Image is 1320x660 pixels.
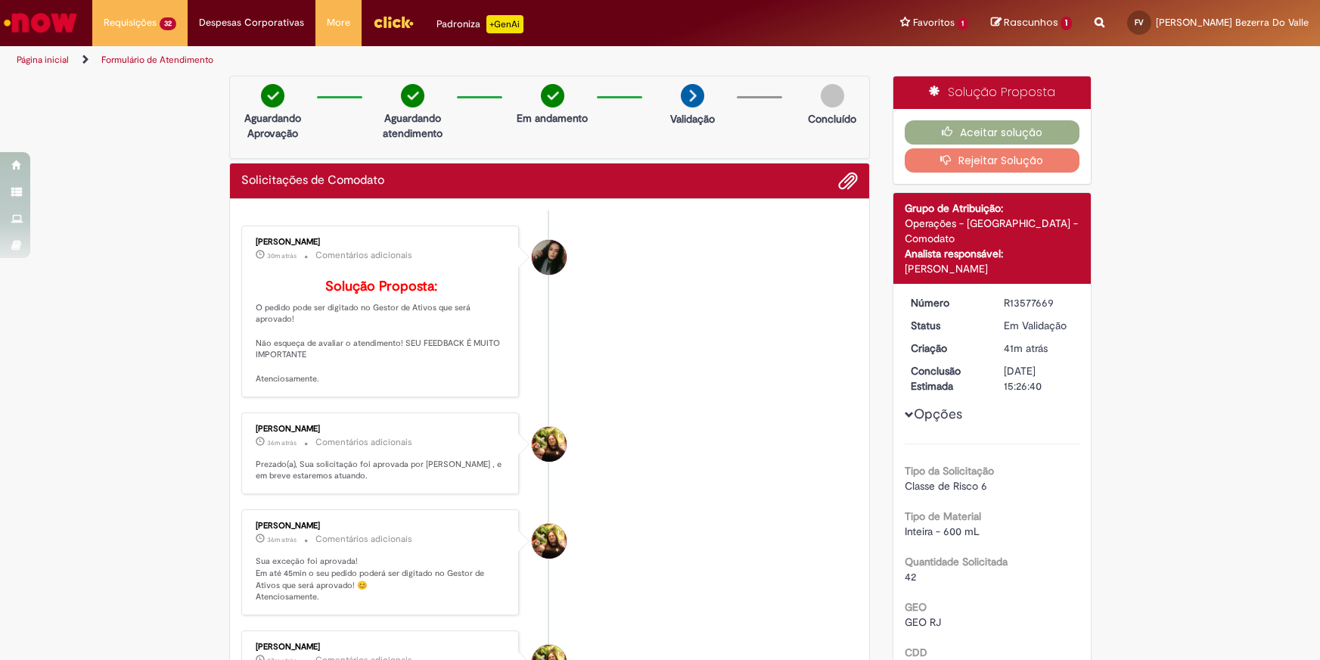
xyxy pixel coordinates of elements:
p: O pedido pode ser digitado no Gestor de Ativos que será aprovado! Não esqueça de avaliar o atendi... [256,279,508,385]
span: 1 [1061,17,1072,30]
div: Padroniza [436,15,523,33]
button: Adicionar anexos [838,171,858,191]
div: Analista responsável: [905,246,1079,261]
h2: Solicitações de Comodato Histórico de tíquete [241,174,384,188]
span: 32 [160,17,176,30]
div: [PERSON_NAME] [905,261,1079,276]
span: 30m atrás [267,251,297,260]
a: Formulário de Atendimento [101,54,213,66]
img: check-circle-green.png [261,84,284,107]
span: 1 [958,17,969,30]
div: Em Validação [1004,318,1074,333]
span: 41m atrás [1004,341,1048,355]
time: 29/09/2025 15:31:47 [267,251,297,260]
div: R13577669 [1004,295,1074,310]
button: Aceitar solução [905,120,1079,145]
b: Tipo da Solicitação [905,464,994,478]
a: Rascunhos [991,16,1072,30]
div: 29/09/2025 15:21:01 [1004,341,1074,356]
div: Grupo de Atribuição: [905,201,1079,216]
div: Desiree da Silva Germano [532,240,567,275]
img: click_logo_yellow_360x200.png [373,11,414,33]
span: 42 [905,570,916,584]
img: check-circle-green.png [401,84,424,107]
img: img-circle-grey.png [821,84,844,107]
div: [PERSON_NAME] [256,643,508,652]
p: +GenAi [486,15,523,33]
span: Despesas Corporativas [199,15,304,30]
span: FV [1135,17,1144,27]
img: check-circle-green.png [541,84,564,107]
img: arrow-next.png [681,84,704,107]
img: ServiceNow [2,8,79,38]
div: Julia Vigiatto Lemos Silva [532,524,567,559]
span: [PERSON_NAME] Bezerra Do Valle [1156,16,1309,29]
span: Favoritos [913,15,955,30]
small: Comentários adicionais [315,436,412,449]
dt: Conclusão Estimada [899,363,992,394]
button: Rejeitar Solução [905,148,1079,173]
span: More [327,15,350,30]
p: Em andamento [517,111,588,126]
time: 29/09/2025 15:25:49 [267,535,297,544]
span: Classe de Risco 6 [905,479,987,493]
ul: Trilhas de página [11,46,868,74]
dt: Número [899,295,992,310]
dt: Status [899,318,992,333]
p: Concluído [808,111,856,126]
span: GEO RJ [905,615,941,629]
p: Sua exceção foi aprovada! Em até 45min o seu pedido poderá ser digitado no Gestor de Ativos que s... [256,556,508,603]
small: Comentários adicionais [315,533,412,546]
span: Requisições [104,15,157,30]
time: 29/09/2025 15:26:40 [267,438,297,447]
b: Quantidade Solicitada [905,555,1008,568]
div: [PERSON_NAME] [256,425,508,434]
div: [DATE] 15:26:40 [1004,363,1074,394]
span: Inteira - 600 mL [905,525,980,538]
div: [PERSON_NAME] [256,238,508,247]
p: Aguardando Aprovação [236,111,309,141]
p: Aguardando atendimento [376,111,449,141]
a: Página inicial [17,54,69,66]
div: Operações - [GEOGRAPHIC_DATA] - Comodato [905,216,1079,246]
span: 36m atrás [267,438,297,447]
time: 29/09/2025 15:21:01 [1004,341,1048,355]
b: GEO [905,600,927,614]
p: Prezado(a), Sua solicitação foi aprovada por [PERSON_NAME] , e em breve estaremos atuando. [256,459,508,482]
small: Comentários adicionais [315,249,412,262]
b: CDD [905,646,927,659]
div: Solução Proposta [893,76,1091,109]
dt: Criação [899,341,992,356]
p: Validação [670,111,715,126]
b: Solução Proposta: [325,278,437,295]
div: Julia Vigiatto Lemos Silva [532,427,567,462]
span: Rascunhos [1004,15,1058,30]
div: [PERSON_NAME] [256,521,508,531]
span: 36m atrás [267,535,297,544]
b: Tipo de Material [905,509,981,523]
